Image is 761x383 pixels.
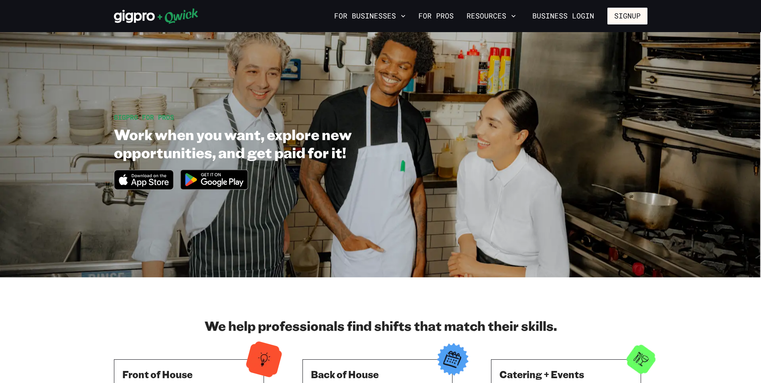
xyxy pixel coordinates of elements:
[331,9,409,23] button: For Businesses
[114,125,434,161] h1: Work when you want, explore new opportunities, and get paid for it!
[463,9,519,23] button: Resources
[311,368,444,381] h3: Back of House
[499,368,633,381] h3: Catering + Events
[114,113,174,121] span: GIGPRO FOR PROS
[114,183,174,191] a: Download on the App Store
[415,9,457,23] a: For Pros
[114,318,647,334] h2: We help professionals find shifts that match their skills.
[122,368,256,381] h3: Front of House
[607,8,647,24] button: Signup
[526,8,601,24] a: Business Login
[175,165,253,195] img: Get it on Google Play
